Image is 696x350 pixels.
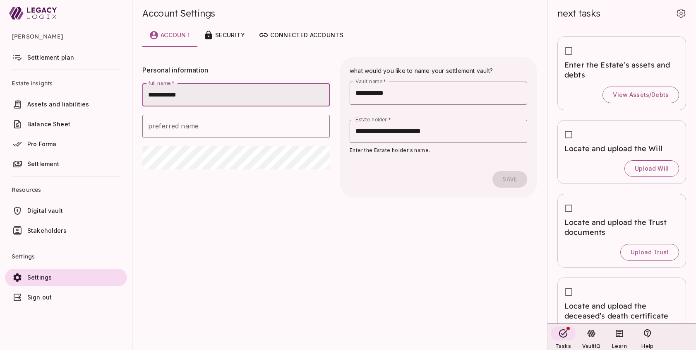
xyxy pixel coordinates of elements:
span: Settings [27,274,52,281]
span: Locate and upload the Trust documents [564,217,679,237]
span: Pro Forma [27,140,56,147]
div: Enter the Estate's assets and debtsView Assets/Debts [557,36,686,110]
span: Stakeholders [27,227,67,234]
span: [PERSON_NAME] [12,27,120,46]
span: Balance Sheet [27,121,70,128]
a: Assets and liabilities [5,96,127,113]
a: Settlement [5,155,127,173]
span: Account Settings [142,7,215,19]
span: Learn [612,343,627,349]
span: VaultIQ [582,343,600,349]
a: Stakeholders [5,222,127,239]
div: Security [204,30,245,40]
label: full name [148,80,175,87]
span: Upload Will [635,165,669,172]
div: Locate and upload the WillUpload Will [557,120,686,184]
span: Settlement plan [27,54,74,61]
div: Connected accounts [259,30,343,40]
span: View Assets/Debts [613,91,669,99]
p: Personal information [142,65,330,75]
span: Sign out [27,294,52,301]
button: View Assets/Debts [602,87,679,103]
span: Tasks [555,343,571,349]
label: Vault name [355,78,386,85]
a: Pro Forma [5,135,127,153]
span: Enter the Estate holder's name. [350,147,430,153]
span: Help [641,343,653,349]
span: Upload Trust [631,249,669,256]
a: Settings [5,269,127,286]
span: what would you like to name your settlement vault? [350,67,493,74]
div: Locate and upload the Trust documentsUpload Trust [557,194,686,268]
a: Sign out [5,289,127,306]
label: Estate holder [355,116,391,123]
span: Assets and liabilities [27,101,89,108]
a: Settlement plan [5,49,127,66]
div: Account [149,30,190,40]
span: next tasks [557,7,600,19]
span: Locate and upload the deceased’s death certificate [564,301,679,321]
span: Settings [12,246,120,266]
span: Enter the Estate's assets and debts [564,60,679,80]
button: Upload Trust [620,244,679,261]
span: Estate insights [12,73,120,93]
span: Settlement [27,160,60,167]
a: Digital vault [5,202,127,220]
span: Locate and upload the Will [564,144,679,154]
span: Digital vault [27,207,63,214]
div: customized tabs example [142,27,537,43]
button: Upload Will [624,160,679,177]
span: Resources [12,180,120,200]
a: Balance Sheet [5,116,127,133]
